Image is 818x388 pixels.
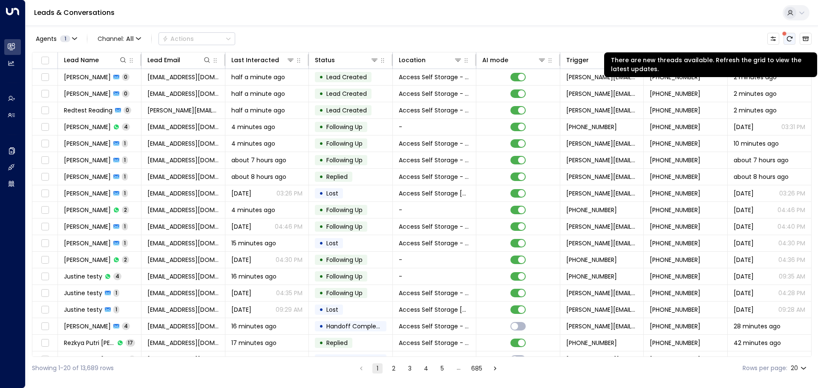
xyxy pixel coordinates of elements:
div: Trigger [566,55,589,65]
span: SEJAL AHUJA [64,156,111,164]
span: +441708550970 [566,256,617,264]
span: Lead Created [326,89,367,98]
a: Leads & Conversations [34,8,115,17]
span: laura.chambers@accessstorage.com [566,73,637,81]
span: +447459675419 [650,322,700,331]
button: Go to next page [490,363,500,374]
span: Toggle select row [40,72,50,83]
div: • [319,253,323,267]
span: Sep 08, 2025 [231,289,251,297]
span: Following Up [326,222,363,231]
span: Aug 30, 2025 [734,123,754,131]
span: laura.chambers@accessstorage.com [566,305,637,314]
span: laura.chambers@accessstorage.com [566,239,637,247]
p: 04:35 PM [276,289,302,297]
div: Button group with a nested menu [158,32,235,45]
div: • [319,153,323,167]
button: page 1 [372,363,383,374]
div: Lead Email [147,55,211,65]
span: laura.chambers@accessstorage.com [566,172,637,181]
span: Toggle select row [40,338,50,348]
span: Access Self Storage - Northampton [399,289,470,297]
span: 1 [60,35,70,42]
td: - [393,252,476,268]
span: 2 minutes ago [734,106,777,115]
span: laura.chambers@accessstorage.com [566,139,637,148]
span: SEJALAHUJA3408@GMAIL.COM [147,123,219,131]
span: Handoff Completed [326,322,386,331]
p: 09:29 AM [276,305,302,314]
div: • [319,70,323,84]
span: +447470623907 [650,339,700,347]
span: justine@gmail.com [147,272,219,281]
span: +447796127406 [650,189,700,198]
span: Access Self Storage - Birmingham (Central) [399,139,470,148]
span: laura.chambers@accessstorage.com [566,106,637,115]
div: • [319,352,323,367]
span: 4 [122,123,130,130]
span: about 8 hours ago [231,172,286,181]
span: 28 minutes ago [734,322,781,331]
span: Justine testy [64,289,102,297]
span: Lost [326,239,338,247]
span: Toggle select row [40,305,50,315]
span: Access Self Storage - Reading [399,89,470,98]
span: Toggle select row [40,288,50,299]
span: 17 [126,339,135,346]
div: Lead Name [64,55,127,65]
div: Last Interacted [231,55,295,65]
div: • [319,120,323,134]
span: a.sharma72@lse.ac.uk [147,322,219,331]
span: +447796127406 [650,139,700,148]
span: Access Self Storage - Kings Cross [399,322,470,331]
span: justine@gmail.com [147,289,219,297]
span: Scott Tullett [64,256,111,264]
td: - [393,202,476,218]
span: 4 minutes ago [231,123,275,131]
span: 0 [122,90,130,97]
span: Abhinaw Sharma [64,322,111,331]
span: Access Self Storage - Northampton [399,73,470,81]
span: 15 minutes ago [231,239,276,247]
span: Rezkya Putri Septiani [64,355,118,364]
span: 1 [122,239,128,247]
span: half a minute ago [231,89,285,98]
span: Sep 08, 2025 [734,289,754,297]
div: • [319,319,323,333]
td: - [393,119,476,135]
span: Access Self Storage - Birmingham (Central) [399,156,470,164]
div: Lead Name [64,55,99,65]
span: half a minute ago [231,106,285,115]
td: - [393,351,476,368]
span: Sep 08, 2025 [734,206,754,214]
span: +447796127406 [566,123,617,131]
div: • [319,286,323,300]
span: +447565687429 [566,206,617,214]
span: All [126,35,134,42]
span: 24 minutes ago [231,355,279,364]
span: about 7 hours ago [231,156,286,164]
span: Sep 02, 2025 [231,189,251,198]
span: Toggle select row [40,138,50,149]
span: Jan Bogdasic [64,206,111,214]
div: AI mode [482,55,546,65]
p: 04:46 PM [778,206,805,214]
span: Aug 29, 2025 [231,305,251,314]
span: SEJALAHUJA3408@GMAIL.COM [147,156,219,164]
p: 03:31 PM [781,123,805,131]
span: Access Self Storage Birmingham Central [399,189,470,198]
span: 2 minutes ago [734,89,777,98]
span: Toggle select row [40,122,50,132]
div: Last Interacted [231,55,279,65]
p: 04:28 PM [778,289,805,297]
span: Scott Tullett [64,239,111,247]
span: janewigfall1973@gmail.com [147,73,219,81]
div: • [319,186,323,201]
span: 1 [122,140,128,147]
div: Location [399,55,462,65]
span: +447470623907 [650,355,700,364]
div: • [319,269,323,284]
p: 04:36 PM [778,256,805,264]
span: Rezkya Putri Septiani [64,339,115,347]
span: laura.chambers@accessstorage.com [566,89,637,98]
